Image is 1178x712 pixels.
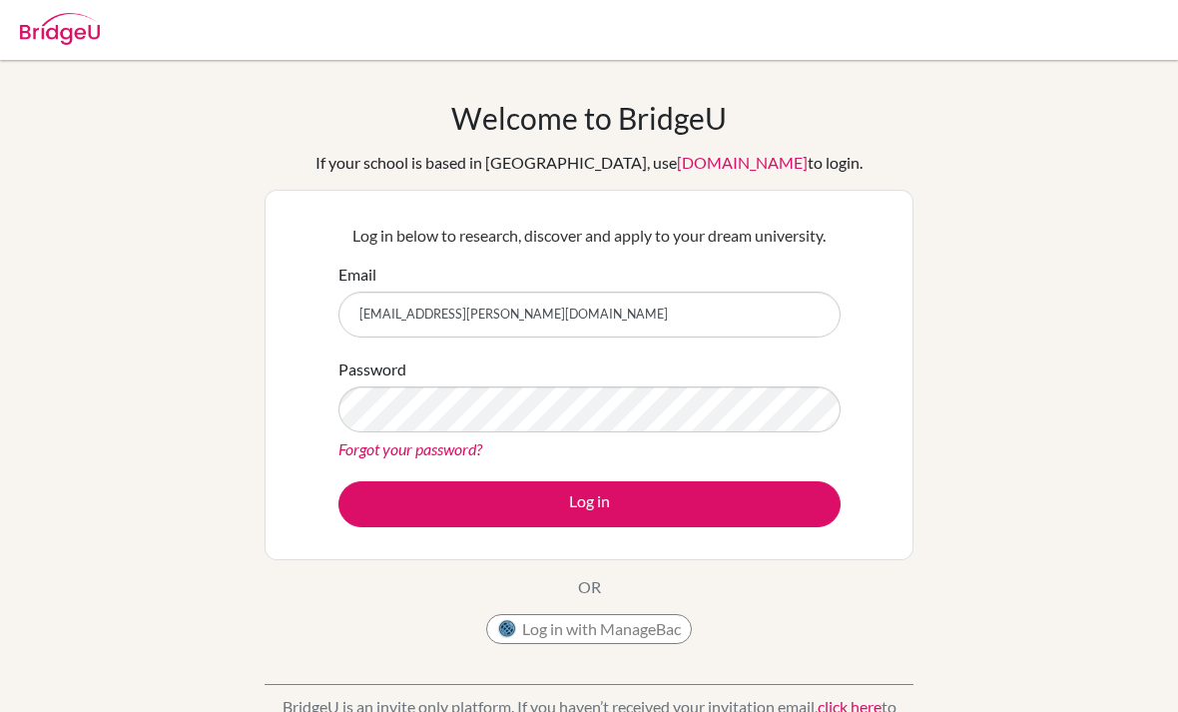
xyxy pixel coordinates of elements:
a: Forgot your password? [338,439,482,458]
button: Log in [338,481,841,527]
img: Bridge-U [20,13,100,45]
label: Password [338,357,406,381]
label: Email [338,263,376,287]
a: [DOMAIN_NAME] [677,153,808,172]
button: Log in with ManageBac [486,614,692,644]
p: Log in below to research, discover and apply to your dream university. [338,224,841,248]
h1: Welcome to BridgeU [451,100,727,136]
div: If your school is based in [GEOGRAPHIC_DATA], use to login. [315,151,863,175]
p: OR [578,575,601,599]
